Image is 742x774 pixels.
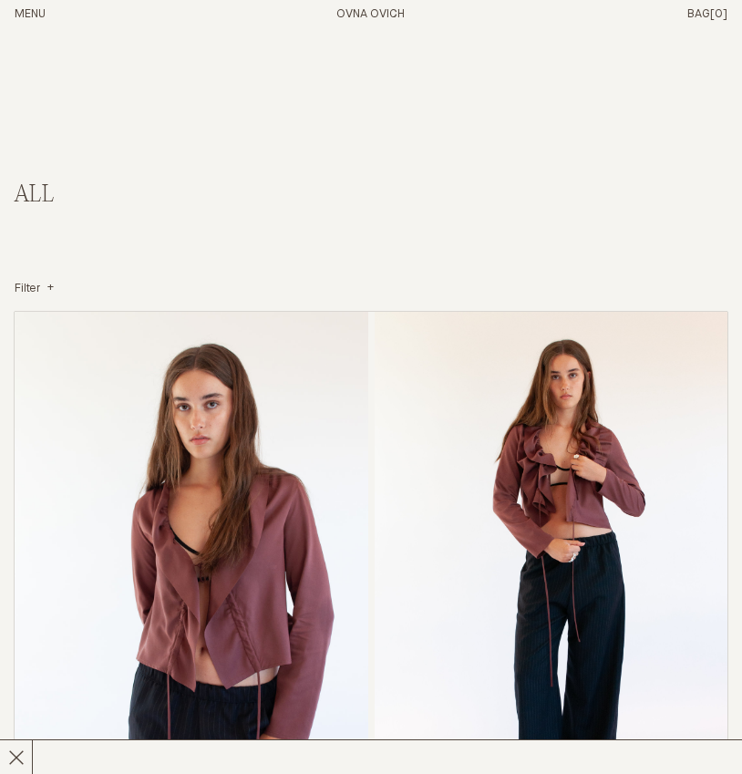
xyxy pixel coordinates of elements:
span: [0] [710,8,727,20]
span: Bag [687,8,710,20]
a: Home [336,8,405,20]
summary: Filter [15,282,54,297]
h2: All [15,182,249,209]
button: Open Menu [15,7,46,23]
